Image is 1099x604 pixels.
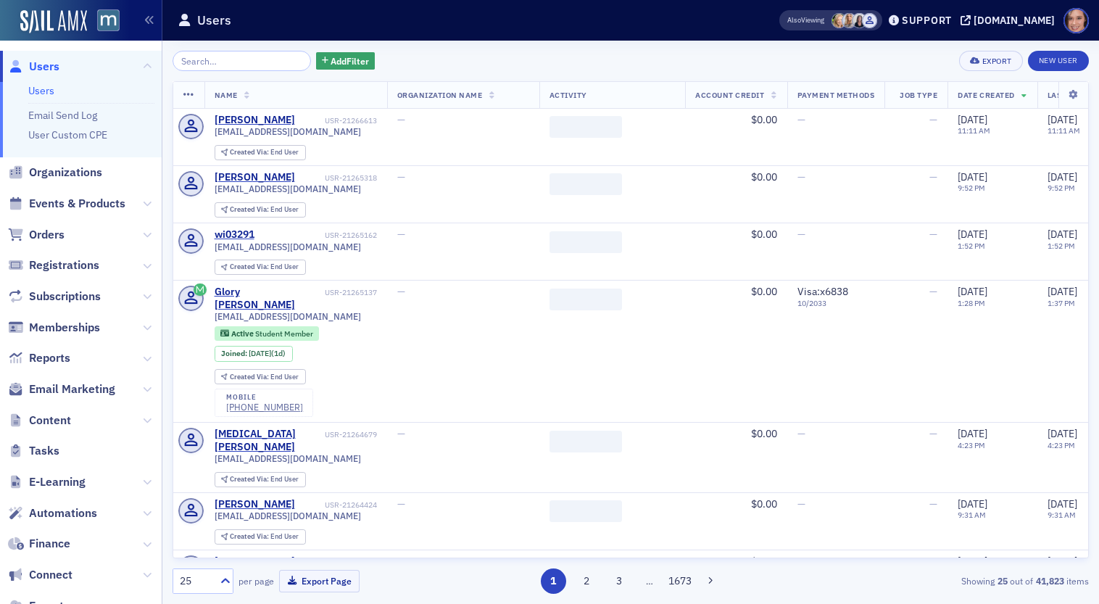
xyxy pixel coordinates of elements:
span: $0.00 [751,555,777,568]
time: 4:23 PM [958,440,985,450]
a: [PERSON_NAME] [215,555,295,568]
span: — [797,427,805,440]
div: Glory [PERSON_NAME] [215,286,323,311]
h1: Users [197,12,231,29]
span: [EMAIL_ADDRESS][DOMAIN_NAME] [215,453,361,464]
span: [EMAIL_ADDRESS][DOMAIN_NAME] [215,241,361,252]
time: 9:31 AM [1048,510,1076,520]
span: Job Type [900,90,937,100]
a: User Custom CPE [28,128,107,141]
span: [EMAIL_ADDRESS][DOMAIN_NAME] [215,311,361,322]
span: Name [215,90,238,100]
span: [DATE] [958,427,987,440]
button: 1 [541,568,566,594]
span: $0.00 [751,497,777,510]
a: [PERSON_NAME] [215,114,295,127]
a: Reports [8,350,70,366]
div: End User [230,149,299,157]
time: 1:37 PM [1048,298,1075,308]
span: Payment Methods [797,90,875,100]
span: [DATE] [1048,113,1077,126]
a: Active Student Member [220,328,312,338]
span: — [929,555,937,568]
span: — [397,427,405,440]
img: SailAMX [20,10,87,33]
div: End User [230,373,299,381]
div: 25 [180,574,212,589]
span: Memberships [29,320,100,336]
div: USR-21266613 [297,116,377,125]
span: Created Via : [230,262,270,271]
span: Add Filter [331,54,369,67]
a: E-Learning [8,474,86,490]
div: Created Via: End User [215,202,306,218]
span: Finance [29,536,70,552]
a: Email Marketing [8,381,115,397]
div: Created Via: End User [215,529,306,545]
span: — [797,228,805,241]
span: $0.00 [751,427,777,440]
span: — [929,170,937,183]
span: — [929,427,937,440]
time: 4:23 PM [1048,440,1075,450]
div: End User [230,206,299,214]
button: 3 [607,568,632,594]
span: [DATE] [249,348,271,358]
div: wi03291 [215,228,254,241]
div: mobile [226,393,303,402]
span: — [397,113,405,126]
div: USR-21265162 [257,231,377,240]
img: SailAMX [97,9,120,32]
div: USR-21265137 [325,288,377,297]
time: 9:52 PM [958,183,985,193]
span: [DATE] [1048,285,1077,298]
span: Kelly Brown [852,13,867,28]
span: 10 / 2033 [797,299,875,308]
span: ‌ [549,231,622,253]
span: — [929,497,937,510]
a: [PHONE_NUMBER] [226,402,303,413]
span: [DATE] [958,113,987,126]
span: ‌ [549,116,622,138]
span: Email Marketing [29,381,115,397]
div: Created Via: End User [215,472,306,487]
span: Subscriptions [29,289,101,305]
span: — [929,285,937,298]
button: Export Page [279,570,360,592]
a: [PERSON_NAME] [215,498,295,511]
span: $0.00 [751,170,777,183]
span: — [797,555,805,568]
div: Showing out of items [794,574,1089,587]
button: [DOMAIN_NAME] [961,15,1060,25]
span: [DATE] [1048,427,1077,440]
span: Student Member [255,328,313,339]
span: [DATE] [958,497,987,510]
time: 11:11 AM [958,125,990,136]
label: per page [239,574,274,587]
a: [PERSON_NAME] [215,171,295,184]
span: Joined : [221,349,249,358]
a: Memberships [8,320,100,336]
button: AddFilter [316,52,376,70]
span: $0.00 [751,285,777,298]
div: Support [902,14,952,27]
span: … [639,574,660,587]
time: 9:31 AM [958,510,986,520]
a: Content [8,413,71,429]
div: Joined: 2025-08-11 00:00:00 [215,346,293,362]
a: Connect [8,567,72,583]
time: 1:52 PM [1048,241,1075,251]
div: (1d) [249,349,286,358]
span: Rebekah Olson [831,13,847,28]
span: Organization Name [397,90,483,100]
span: Users [29,59,59,75]
span: [DATE] [1048,170,1077,183]
span: Created Via : [230,147,270,157]
div: USR-21264679 [325,430,377,439]
span: Activity [549,90,587,100]
div: USR-21264424 [297,500,377,510]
